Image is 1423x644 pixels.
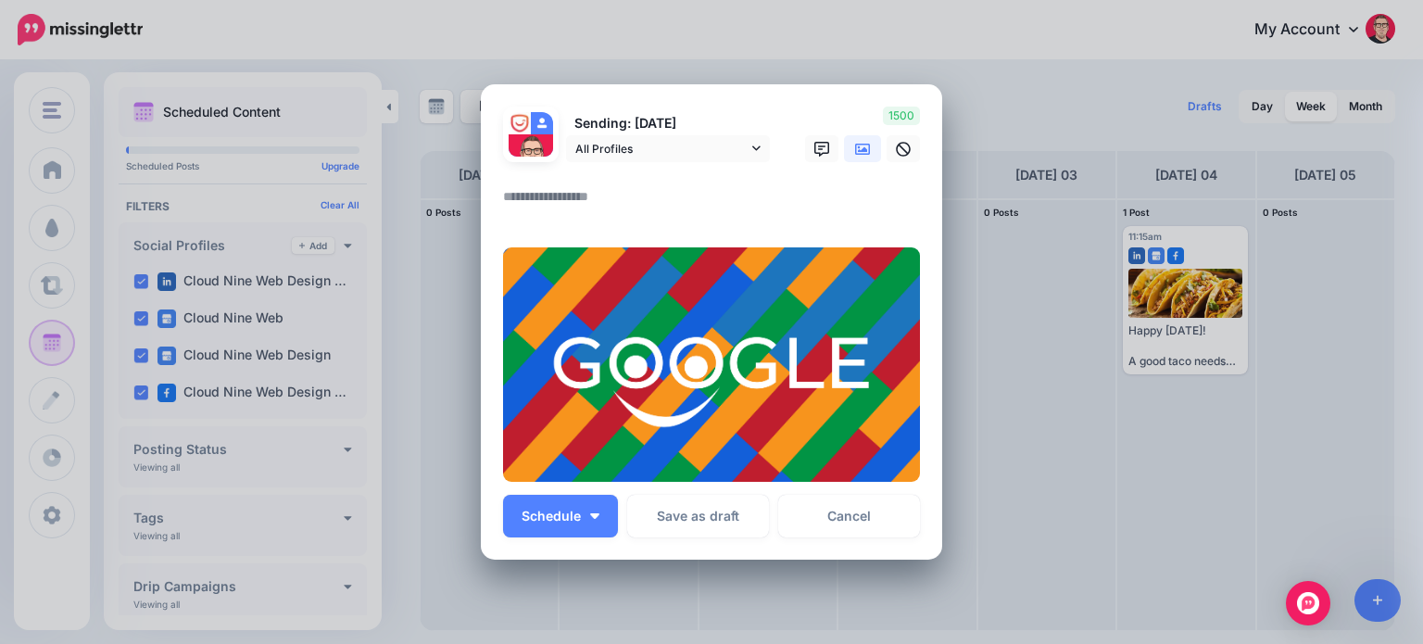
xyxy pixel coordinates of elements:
[522,510,581,523] span: Schedule
[566,113,770,134] p: Sending: [DATE]
[503,495,618,537] button: Schedule
[883,107,920,125] span: 1500
[1286,581,1330,625] div: Open Intercom Messenger
[575,139,748,158] span: All Profiles
[509,112,531,134] img: 322687153_2340027252822991_1344091351338408608_n-bsa135792.jpg
[566,135,770,162] a: All Profiles
[590,513,599,519] img: arrow-down-white.png
[531,112,553,134] img: user_default_image.png
[778,495,920,537] a: Cancel
[627,495,769,537] button: Save as draft
[503,247,920,482] img: Y58BBH0M6COK79OWCMMKXGRYU3LY9WY7.jpg
[509,134,553,179] img: 1723207355549-78397.png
